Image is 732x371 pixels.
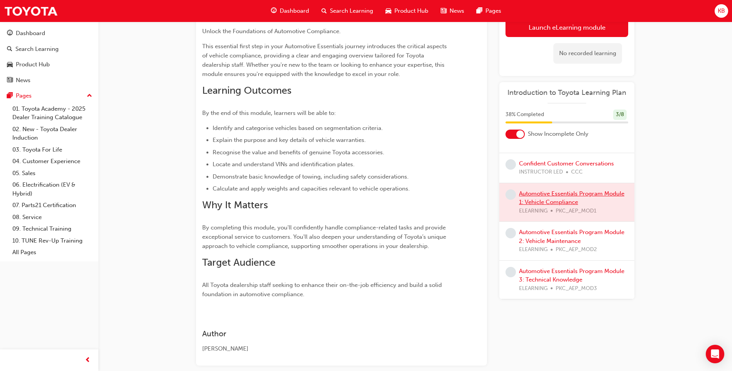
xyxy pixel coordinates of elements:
[3,73,95,88] a: News
[271,6,277,16] span: guage-icon
[321,6,327,16] span: search-icon
[202,224,448,250] span: By completing this module, you'll confidently handle compliance-related tasks and provide excepti...
[7,93,13,99] span: pages-icon
[9,167,95,179] a: 05. Sales
[3,25,95,89] button: DashboardSearch LearningProduct HubNews
[202,84,291,96] span: Learning Outcomes
[9,179,95,199] a: 06. Electrification (EV & Hybrid)
[505,267,516,277] span: learningRecordVerb_NONE-icon
[9,246,95,258] a: All Pages
[9,103,95,123] a: 01. Toyota Academy - 2025 Dealer Training Catalogue
[16,91,32,100] div: Pages
[213,137,366,143] span: Explain the purpose and key details of vehicle warranties.
[613,110,627,120] div: 3 / 8
[9,235,95,247] a: 10. TUNE Rev-Up Training
[3,89,95,103] button: Pages
[16,76,30,85] div: News
[519,284,548,293] span: ELEARNING
[3,57,95,72] a: Product Hub
[202,28,341,35] span: Unlock the Foundations of Automotive Compliance.
[556,284,597,293] span: PKC_AEP_MOD3
[4,2,58,20] img: Trak
[718,7,725,15] span: KB
[505,110,544,119] span: 38 % Completed
[519,268,624,283] a: Automotive Essentials Program Module 3: Technical Knowledge
[450,7,464,15] span: News
[9,199,95,211] a: 07. Parts21 Certification
[3,26,95,40] a: Dashboard
[213,173,409,180] span: Demonstrate basic knowledge of towing, including safety considerations.
[505,159,516,170] span: learningRecordVerb_NONE-icon
[85,356,91,365] span: prev-icon
[7,61,13,68] span: car-icon
[213,161,355,168] span: Locate and understand VINs and identification plates.
[213,185,410,192] span: Calculate and apply weights and capacities relevant to vehicle operations.
[9,144,95,156] a: 03. Toyota For Life
[202,344,453,353] div: [PERSON_NAME]
[571,168,583,177] span: CCC
[202,256,276,268] span: Target Audience
[9,155,95,167] a: 04. Customer Experience
[9,223,95,235] a: 09. Technical Training
[528,130,588,138] span: Show Incomplete Only
[485,7,501,15] span: Pages
[385,6,391,16] span: car-icon
[7,77,13,84] span: news-icon
[7,30,13,37] span: guage-icon
[202,110,336,116] span: By the end of this module, learners will be able to:
[441,6,446,16] span: news-icon
[470,3,507,19] a: pages-iconPages
[556,245,597,254] span: PKC_AEP_MOD2
[202,43,448,78] span: This essential first step in your Automotive Essentials journey introduces the critical aspects o...
[9,211,95,223] a: 08. Service
[379,3,434,19] a: car-iconProduct Hub
[87,91,92,101] span: up-icon
[519,245,548,254] span: ELEARNING
[519,160,614,167] a: Confident Customer Conversations
[9,123,95,144] a: 02. New - Toyota Dealer Induction
[202,199,268,211] span: Why It Matters
[202,329,453,338] h3: Author
[553,43,622,64] div: No recorded learning
[213,149,384,156] span: Recognise the value and benefits of genuine Toyota accessories.
[202,282,443,298] span: All Toyota dealership staff seeking to enhance their on-the-job efficiency and build a solid foun...
[505,18,628,37] a: Launch eLearning module
[315,3,379,19] a: search-iconSearch Learning
[16,29,45,38] div: Dashboard
[505,88,628,97] a: Introduction to Toyota Learning Plan
[213,125,383,132] span: Identify and categorise vehicles based on segmentation criteria.
[434,3,470,19] a: news-iconNews
[15,45,59,54] div: Search Learning
[7,46,12,53] span: search-icon
[519,168,563,177] span: INSTRUCTOR LED
[280,7,309,15] span: Dashboard
[706,345,724,363] div: Open Intercom Messenger
[16,60,50,69] div: Product Hub
[477,6,482,16] span: pages-icon
[715,4,728,18] button: KB
[265,3,315,19] a: guage-iconDashboard
[519,229,624,245] a: Automotive Essentials Program Module 2: Vehicle Maintenance
[394,7,428,15] span: Product Hub
[505,228,516,238] span: learningRecordVerb_NONE-icon
[330,7,373,15] span: Search Learning
[3,42,95,56] a: Search Learning
[505,189,516,200] span: learningRecordVerb_NONE-icon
